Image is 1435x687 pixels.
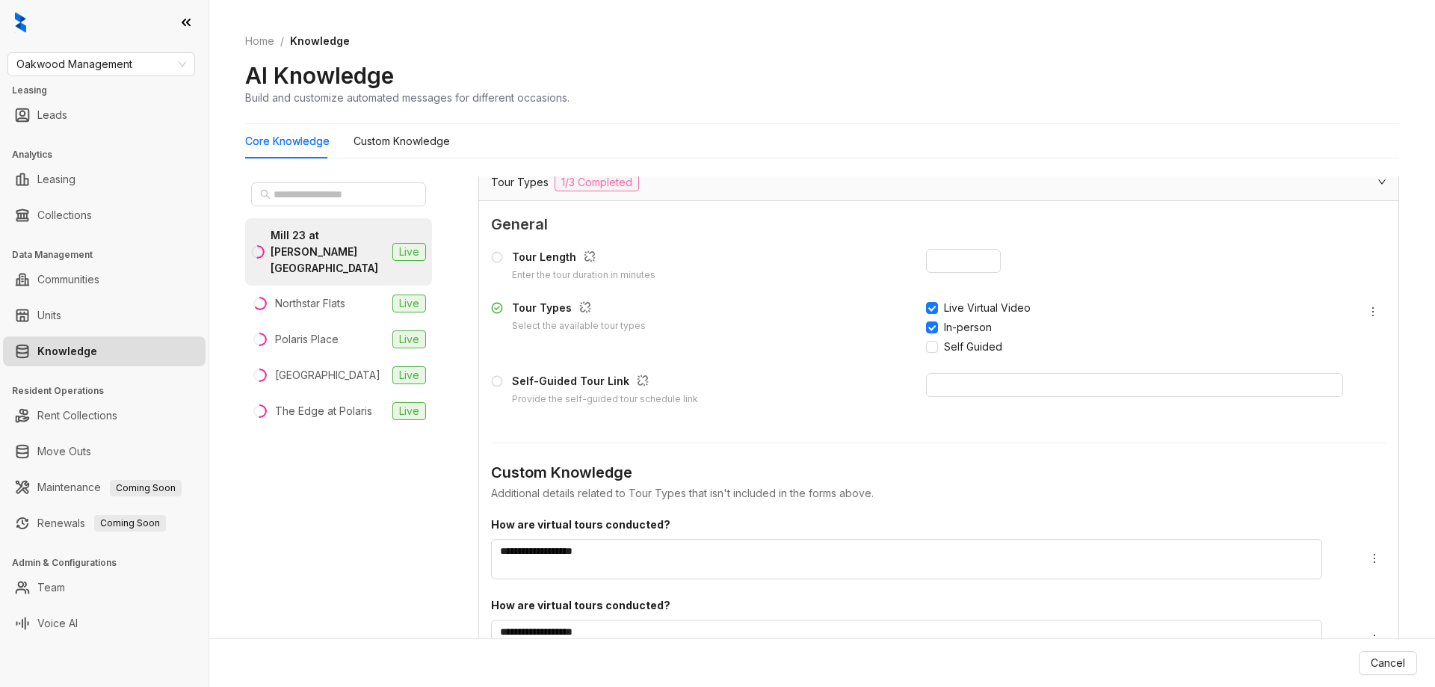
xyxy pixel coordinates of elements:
[37,164,75,194] a: Leasing
[491,485,1386,502] div: Additional details related to Tour Types that isn't included in the forms above.
[354,133,450,150] div: Custom Knowledge
[12,248,209,262] h3: Data Management
[37,437,91,466] a: Move Outs
[16,53,186,76] span: Oakwood Management
[275,403,372,419] div: The Edge at Polaris
[275,331,339,348] div: Polaris Place
[392,366,426,384] span: Live
[491,174,549,191] span: Tour Types
[512,300,646,319] div: Tour Types
[512,392,698,407] div: Provide the self-guided tour schedule link
[938,300,1037,316] span: Live Virtual Video
[37,200,92,230] a: Collections
[392,402,426,420] span: Live
[512,373,698,392] div: Self-Guided Tour Link
[3,100,206,130] li: Leads
[3,200,206,230] li: Collections
[37,401,117,431] a: Rent Collections
[242,33,277,49] a: Home
[3,573,206,603] li: Team
[1368,633,1380,645] span: more
[245,90,570,105] div: Build and customize automated messages for different occasions.
[260,189,271,200] span: search
[275,295,345,312] div: Northstar Flats
[491,597,1345,614] div: How are virtual tours conducted?
[12,384,209,398] h3: Resident Operations
[280,33,284,49] li: /
[94,515,166,532] span: Coming Soon
[512,319,646,333] div: Select the available tour types
[37,508,166,538] a: RenewalsComing Soon
[555,173,639,191] span: 1/3 Completed
[491,517,1345,533] div: How are virtual tours conducted?
[12,556,209,570] h3: Admin & Configurations
[245,133,330,150] div: Core Knowledge
[512,268,655,283] div: Enter the tour duration in minutes
[3,301,206,330] li: Units
[392,330,426,348] span: Live
[12,148,209,161] h3: Analytics
[479,164,1398,200] div: Tour Types1/3 Completed
[12,84,209,97] h3: Leasing
[491,213,1386,236] span: General
[3,336,206,366] li: Knowledge
[512,249,655,268] div: Tour Length
[3,508,206,538] li: Renewals
[3,609,206,638] li: Voice AI
[1368,552,1380,564] span: more
[37,336,97,366] a: Knowledge
[37,609,78,638] a: Voice AI
[3,401,206,431] li: Rent Collections
[1367,306,1379,318] span: more
[275,367,380,383] div: [GEOGRAPHIC_DATA]
[37,265,99,295] a: Communities
[37,573,65,603] a: Team
[37,100,67,130] a: Leads
[938,319,998,336] span: In-person
[1377,177,1386,186] span: expanded
[392,243,426,261] span: Live
[110,480,182,496] span: Coming Soon
[271,227,386,277] div: Mill 23 at [PERSON_NAME][GEOGRAPHIC_DATA]
[37,301,61,330] a: Units
[245,61,394,90] h2: AI Knowledge
[3,437,206,466] li: Move Outs
[491,461,1386,484] div: Custom Knowledge
[392,295,426,312] span: Live
[938,339,1008,355] span: Self Guided
[3,164,206,194] li: Leasing
[290,34,350,47] span: Knowledge
[3,472,206,502] li: Maintenance
[3,265,206,295] li: Communities
[15,12,26,33] img: logo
